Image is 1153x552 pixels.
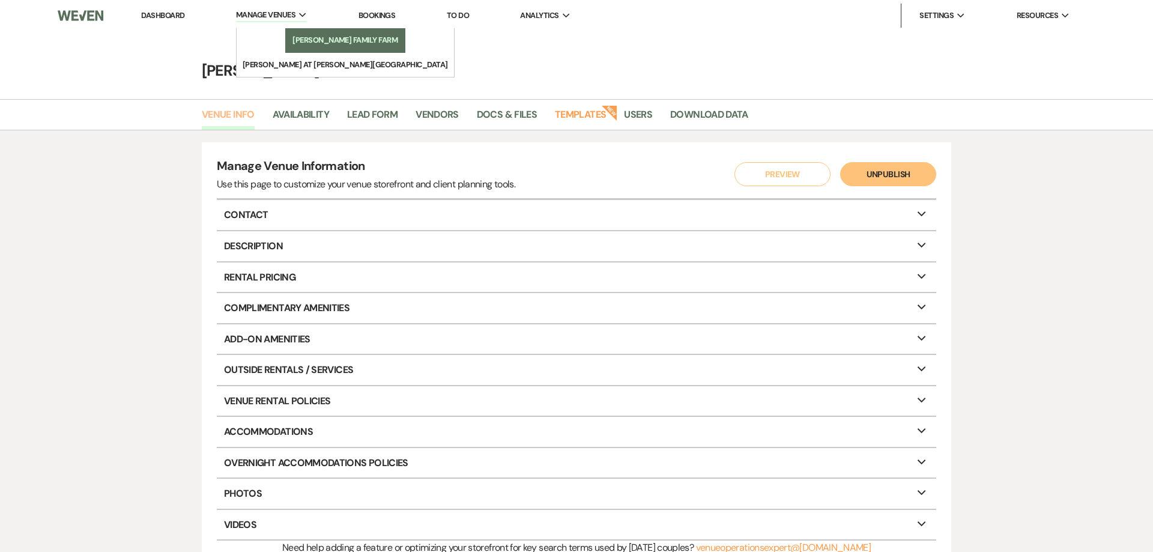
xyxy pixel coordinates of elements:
span: Analytics [520,10,558,22]
span: Resources [1017,10,1058,22]
a: Docs & Files [477,107,537,130]
div: Use this page to customize your venue storefront and client planning tools. [217,177,515,192]
a: Dashboard [141,10,184,20]
button: Preview [734,162,831,186]
p: Description [217,231,936,261]
span: Manage Venues [236,9,295,21]
p: Outside Rentals / Services [217,355,936,385]
a: Vendors [416,107,459,130]
a: Bookings [359,10,396,20]
h4: [PERSON_NAME] Family Farm [144,60,1009,81]
a: Users [624,107,652,130]
p: Accommodations [217,417,936,447]
a: Venue Info [202,107,255,130]
span: Settings [919,10,954,22]
a: Templates [555,107,606,130]
p: Venue Rental Policies [217,386,936,416]
button: Unpublish [840,162,936,186]
p: Photos [217,479,936,509]
p: Add-On Amenities [217,324,936,354]
li: [PERSON_NAME] Family Farm [291,34,399,46]
li: [PERSON_NAME] at [PERSON_NAME][GEOGRAPHIC_DATA] [243,59,448,71]
h4: Manage Venue Information [217,157,515,177]
p: Complimentary Amenities [217,293,936,323]
a: Lead Form [347,107,398,130]
p: Overnight Accommodations Policies [217,448,936,478]
a: [PERSON_NAME] at [PERSON_NAME][GEOGRAPHIC_DATA] [237,53,454,77]
a: [PERSON_NAME] Family Farm [285,28,405,52]
a: Availability [273,107,329,130]
img: Weven Logo [58,3,103,28]
a: Preview [731,162,828,186]
a: Download Data [670,107,748,130]
strong: New [602,104,619,121]
p: Rental Pricing [217,262,936,293]
p: Contact [217,200,936,230]
a: To Do [447,10,469,20]
p: Videos [217,510,936,540]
